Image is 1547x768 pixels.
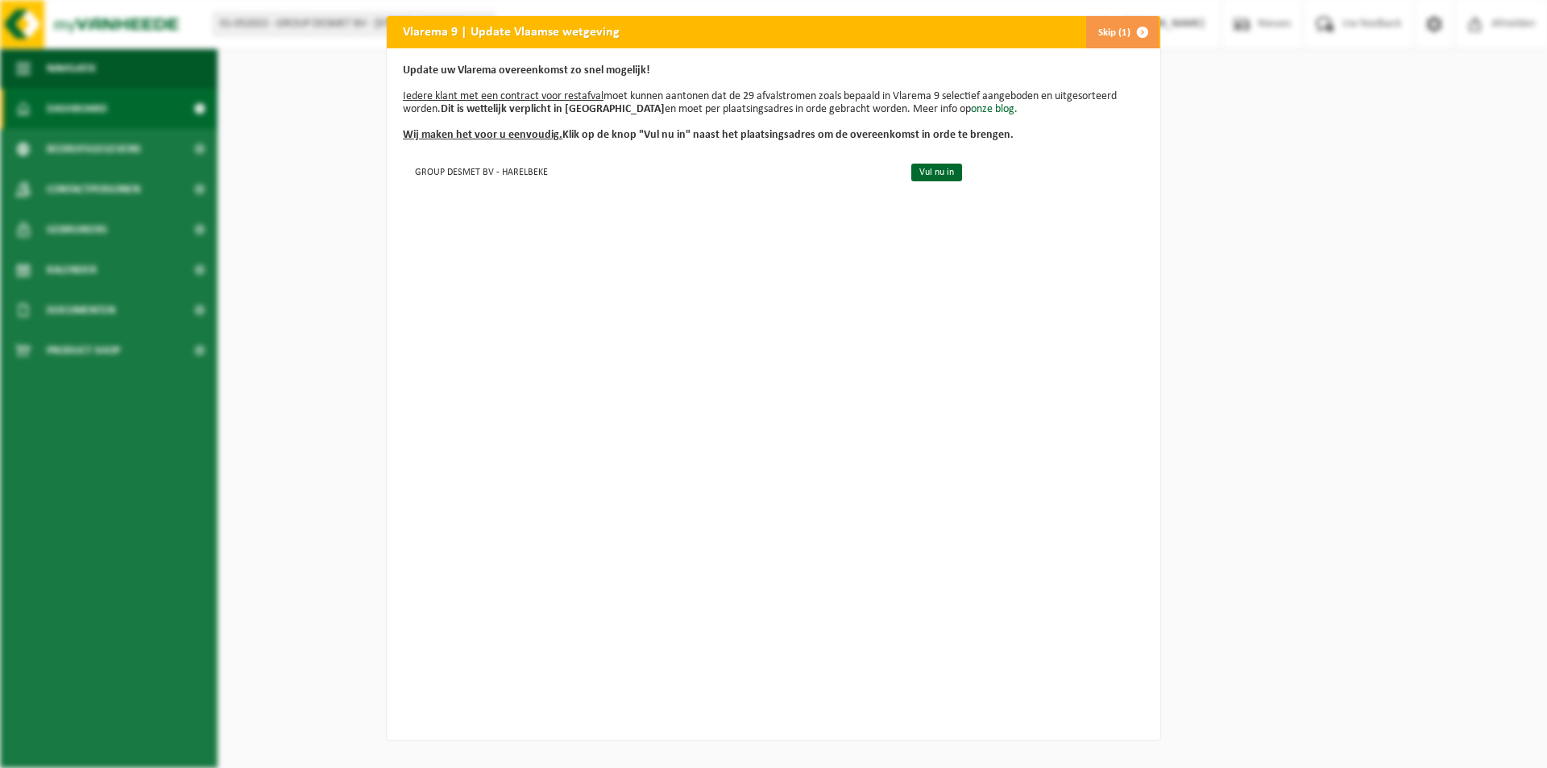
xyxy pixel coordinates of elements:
[387,16,636,47] h2: Vlarema 9 | Update Vlaamse wetgeving
[403,158,898,185] td: GROUP DESMET BV - HARELBEKE
[1085,16,1159,48] button: Skip (1)
[403,129,562,141] u: Wij maken het voor u eenvoudig.
[403,90,603,102] u: Iedere klant met een contract voor restafval
[911,164,962,181] a: Vul nu in
[403,64,1144,142] p: moet kunnen aantonen dat de 29 afvalstromen zoals bepaald in Vlarema 9 selectief aangeboden en ui...
[441,103,665,115] b: Dit is wettelijk verplicht in [GEOGRAPHIC_DATA]
[403,64,650,77] b: Update uw Vlarema overeenkomst zo snel mogelijk!
[403,129,1014,141] b: Klik op de knop "Vul nu in" naast het plaatsingsadres om de overeenkomst in orde te brengen.
[971,103,1018,115] a: onze blog.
